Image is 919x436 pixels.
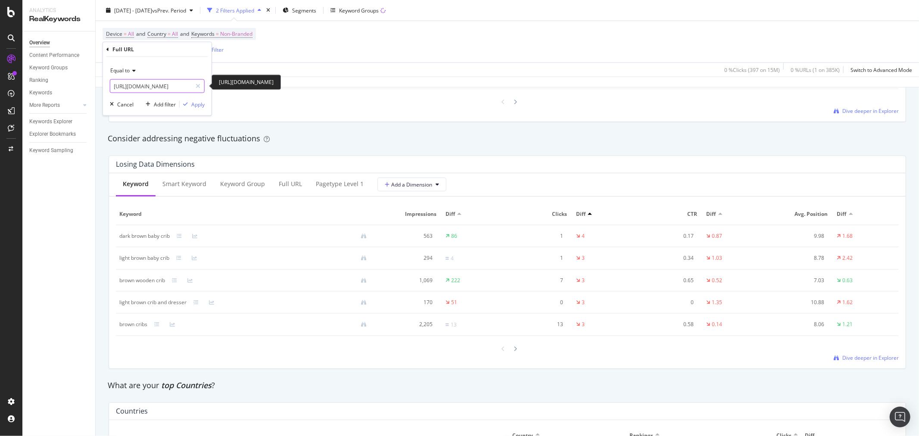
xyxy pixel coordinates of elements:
[843,254,853,262] div: 2.42
[29,51,79,60] div: Content Performance
[212,75,281,90] div: [URL][DOMAIN_NAME]
[380,210,436,218] span: Impressions
[451,255,454,262] div: 4
[707,210,716,218] span: Diff
[451,277,460,284] div: 222
[582,254,585,262] div: 3
[103,3,196,17] button: [DATE] - [DATE]vsPrev. Period
[772,299,824,306] div: 10.88
[582,299,585,306] div: 3
[161,380,212,390] span: top Countries
[511,321,563,328] div: 13
[641,232,694,240] div: 0.17
[154,100,176,108] div: Add filter
[220,180,265,188] div: Keyword Group
[847,63,912,77] button: Switch to Advanced Mode
[110,67,130,74] span: Equal to
[29,76,48,85] div: Ranking
[511,299,563,306] div: 0
[850,66,912,73] div: Switch to Advanced Mode
[106,30,122,37] span: Device
[29,7,88,14] div: Analytics
[191,30,215,37] span: Keywords
[582,232,585,240] div: 4
[29,38,89,47] a: Overview
[834,354,899,361] a: Dive deeper in Explorer
[843,232,853,240] div: 1.68
[837,210,847,218] span: Diff
[124,30,127,37] span: =
[116,160,195,168] div: Losing Data Dimensions
[380,254,433,262] div: 294
[451,299,457,306] div: 51
[843,277,853,284] div: 0.63
[842,354,899,361] span: Dive deeper in Explorer
[279,3,320,17] button: Segments
[265,6,272,15] div: times
[641,321,694,328] div: 0.58
[445,210,455,218] span: Diff
[327,3,389,17] button: Keyword Groups
[834,107,899,115] a: Dive deeper in Explorer
[791,66,840,73] div: 0 % URLs ( 1 on 385K )
[511,277,563,284] div: 7
[511,254,563,262] div: 1
[112,46,134,53] div: Full URL
[142,100,176,109] button: Add filter
[119,299,187,306] div: light brown crib and dresser
[843,321,853,328] div: 1.21
[119,254,169,262] div: light brown baby crib
[136,30,145,37] span: and
[116,407,148,415] div: Countries
[380,299,433,306] div: 170
[772,321,824,328] div: 8.06
[29,101,60,110] div: More Reports
[147,30,166,37] span: Country
[712,299,723,306] div: 1.35
[380,321,433,328] div: 2,205
[29,38,50,47] div: Overview
[119,232,170,240] div: dark brown baby crib
[316,180,364,188] div: pagetype Level 1
[29,76,89,85] a: Ranking
[119,321,147,328] div: brown cribs
[191,100,205,108] div: Apply
[29,130,76,139] div: Explorer Bookmarks
[29,51,89,60] a: Content Performance
[114,6,152,14] span: [DATE] - [DATE]
[380,277,433,284] div: 1,069
[843,299,853,306] div: 1.62
[162,180,206,188] div: Smart Keyword
[576,210,586,218] span: Diff
[119,277,165,284] div: brown wooden crib
[108,133,907,144] div: Consider addressing negative fluctuations
[180,100,205,109] button: Apply
[377,178,446,191] button: Add a Dimension
[712,321,723,328] div: 0.14
[29,14,88,24] div: RealKeywords
[842,107,899,115] span: Dive deeper in Explorer
[772,232,824,240] div: 9.98
[641,299,694,306] div: 0
[201,46,224,53] div: Add Filter
[29,146,73,155] div: Keyword Sampling
[641,210,697,218] span: CTR
[29,88,89,97] a: Keywords
[29,88,52,97] div: Keywords
[445,257,449,260] img: Equal
[29,101,81,110] a: More Reports
[772,277,824,284] div: 7.03
[445,324,449,326] img: Equal
[128,28,134,40] span: All
[582,321,585,328] div: 3
[108,380,907,391] div: What are your ?
[451,232,457,240] div: 86
[216,6,254,14] div: 2 Filters Applied
[712,277,723,284] div: 0.52
[29,146,89,155] a: Keyword Sampling
[29,63,68,72] div: Keyword Groups
[220,28,252,40] span: Non-Branded
[772,210,828,218] span: Avg. Position
[451,321,457,329] div: 13
[152,6,186,14] span: vs Prev. Period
